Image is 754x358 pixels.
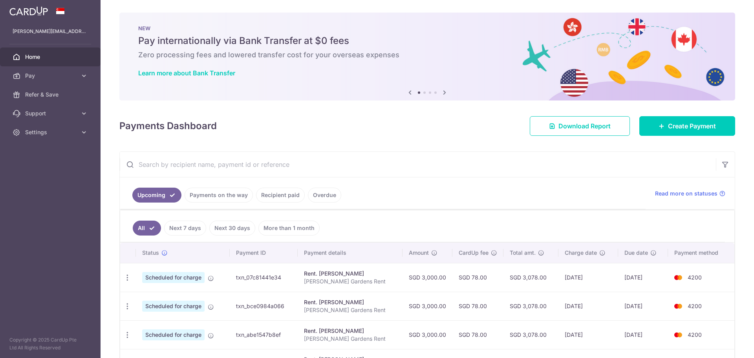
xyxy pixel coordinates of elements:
[119,119,217,133] h4: Payments Dashboard
[670,273,686,282] img: Bank Card
[138,35,716,47] h5: Pay internationally via Bank Transfer at $0 fees
[668,121,716,131] span: Create Payment
[688,331,702,338] span: 4200
[304,270,396,278] div: Rent. [PERSON_NAME]
[304,335,396,343] p: [PERSON_NAME] Gardens Rent
[459,249,489,257] span: CardUp fee
[618,263,668,292] td: [DATE]
[164,221,206,236] a: Next 7 days
[133,221,161,236] a: All
[25,53,77,61] span: Home
[25,128,77,136] span: Settings
[298,243,403,263] th: Payment details
[618,292,668,320] td: [DATE]
[409,249,429,257] span: Amount
[558,292,618,320] td: [DATE]
[688,303,702,309] span: 4200
[304,278,396,285] p: [PERSON_NAME] Gardens Rent
[503,263,558,292] td: SGD 3,078.00
[403,320,452,349] td: SGD 3,000.00
[230,320,298,349] td: txn_abe1547b8ef
[565,249,597,257] span: Charge date
[452,263,503,292] td: SGD 78.00
[230,292,298,320] td: txn_bce0984a066
[138,50,716,60] h6: Zero processing fees and lowered transfer cost for your overseas expenses
[624,249,648,257] span: Due date
[670,301,686,311] img: Bank Card
[688,274,702,281] span: 4200
[655,190,717,197] span: Read more on statuses
[119,13,735,100] img: Bank transfer banner
[530,116,630,136] a: Download Report
[503,320,558,349] td: SGD 3,078.00
[558,320,618,349] td: [DATE]
[304,306,396,314] p: [PERSON_NAME] Gardens Rent
[138,69,235,77] a: Learn more about Bank Transfer
[209,221,255,236] a: Next 30 days
[558,121,611,131] span: Download Report
[256,188,305,203] a: Recipient paid
[618,320,668,349] td: [DATE]
[25,91,77,99] span: Refer & Save
[138,25,716,31] p: NEW
[142,301,205,312] span: Scheduled for charge
[258,221,320,236] a: More than 1 month
[304,327,396,335] div: Rent. [PERSON_NAME]
[13,27,88,35] p: [PERSON_NAME][EMAIL_ADDRESS][DOMAIN_NAME]
[230,263,298,292] td: txn_07c81441e34
[639,116,735,136] a: Create Payment
[558,263,618,292] td: [DATE]
[503,292,558,320] td: SGD 3,078.00
[403,263,452,292] td: SGD 3,000.00
[142,249,159,257] span: Status
[403,292,452,320] td: SGD 3,000.00
[230,243,298,263] th: Payment ID
[132,188,181,203] a: Upcoming
[670,330,686,340] img: Bank Card
[25,110,77,117] span: Support
[25,72,77,80] span: Pay
[9,6,48,16] img: CardUp
[452,292,503,320] td: SGD 78.00
[185,188,253,203] a: Payments on the way
[655,190,725,197] a: Read more on statuses
[308,188,341,203] a: Overdue
[510,249,536,257] span: Total amt.
[304,298,396,306] div: Rent. [PERSON_NAME]
[452,320,503,349] td: SGD 78.00
[142,329,205,340] span: Scheduled for charge
[142,272,205,283] span: Scheduled for charge
[668,243,734,263] th: Payment method
[120,152,716,177] input: Search by recipient name, payment id or reference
